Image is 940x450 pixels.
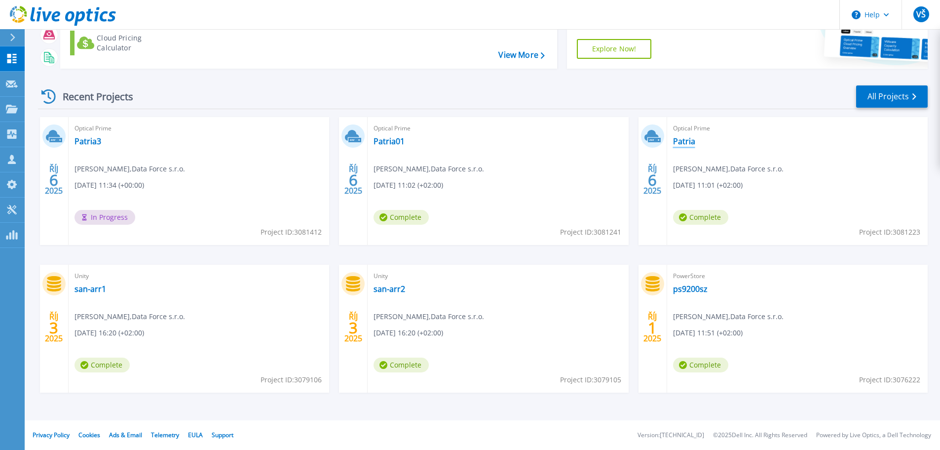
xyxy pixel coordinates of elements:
a: Cookies [78,431,100,439]
span: [PERSON_NAME] , Data Force s.r.o. [374,164,484,174]
a: san-arr1 [75,284,106,294]
div: Cloud Pricing Calculator [97,33,176,53]
span: [PERSON_NAME] , Data Force s.r.o. [673,164,784,174]
div: ŘÍJ 2025 [44,310,63,346]
li: Version: [TECHNICAL_ID] [638,432,704,439]
span: Optical Prime [673,123,922,134]
span: Complete [374,358,429,372]
span: VŠ [916,10,926,18]
a: View More [498,50,544,60]
span: Project ID: 3081412 [261,227,322,238]
div: Recent Projects [38,84,147,109]
a: Telemetry [151,431,179,439]
span: [PERSON_NAME] , Data Force s.r.o. [374,311,484,322]
span: Complete [673,358,728,372]
span: Complete [75,358,130,372]
span: In Progress [75,210,135,225]
span: Unity [75,271,323,282]
span: Optical Prime [374,123,622,134]
span: [PERSON_NAME] , Data Force s.r.o. [75,164,185,174]
span: [DATE] 11:02 (+02:00) [374,180,443,191]
span: Unity [374,271,622,282]
a: Patria01 [374,136,405,146]
span: [DATE] 16:20 (+02:00) [374,327,443,338]
span: Optical Prime [75,123,323,134]
span: Project ID: 3076222 [859,374,920,385]
span: 3 [349,324,358,332]
span: [PERSON_NAME] , Data Force s.r.o. [75,311,185,322]
span: Project ID: 3079106 [261,374,322,385]
a: Patria3 [75,136,101,146]
span: Project ID: 3081241 [560,227,621,238]
span: [DATE] 11:01 (+02:00) [673,180,743,191]
span: PowerStore [673,271,922,282]
span: 1 [648,324,657,332]
span: 6 [49,176,58,184]
span: Complete [374,210,429,225]
span: Project ID: 3079105 [560,374,621,385]
li: Powered by Live Optics, a Dell Technology [816,432,931,439]
span: [DATE] 11:34 (+00:00) [75,180,144,191]
a: san-arr2 [374,284,405,294]
span: 6 [648,176,657,184]
span: 3 [49,324,58,332]
a: Privacy Policy [33,431,70,439]
span: Project ID: 3081223 [859,227,920,238]
span: 6 [349,176,358,184]
span: [PERSON_NAME] , Data Force s.r.o. [673,311,784,322]
div: ŘÍJ 2025 [344,162,363,198]
a: Explore Now! [577,39,652,59]
div: ŘÍJ 2025 [643,310,662,346]
a: All Projects [856,85,928,108]
a: Cloud Pricing Calculator [70,31,180,55]
li: © 2025 Dell Inc. All Rights Reserved [713,432,807,439]
div: ŘÍJ 2025 [344,310,363,346]
div: ŘÍJ 2025 [643,162,662,198]
span: [DATE] 16:20 (+02:00) [75,327,144,338]
span: [DATE] 11:51 (+02:00) [673,327,743,338]
div: ŘÍJ 2025 [44,162,63,198]
span: Complete [673,210,728,225]
a: Support [212,431,233,439]
a: Patria [673,136,695,146]
a: EULA [188,431,203,439]
a: Ads & Email [109,431,142,439]
a: ps9200sz [673,284,708,294]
